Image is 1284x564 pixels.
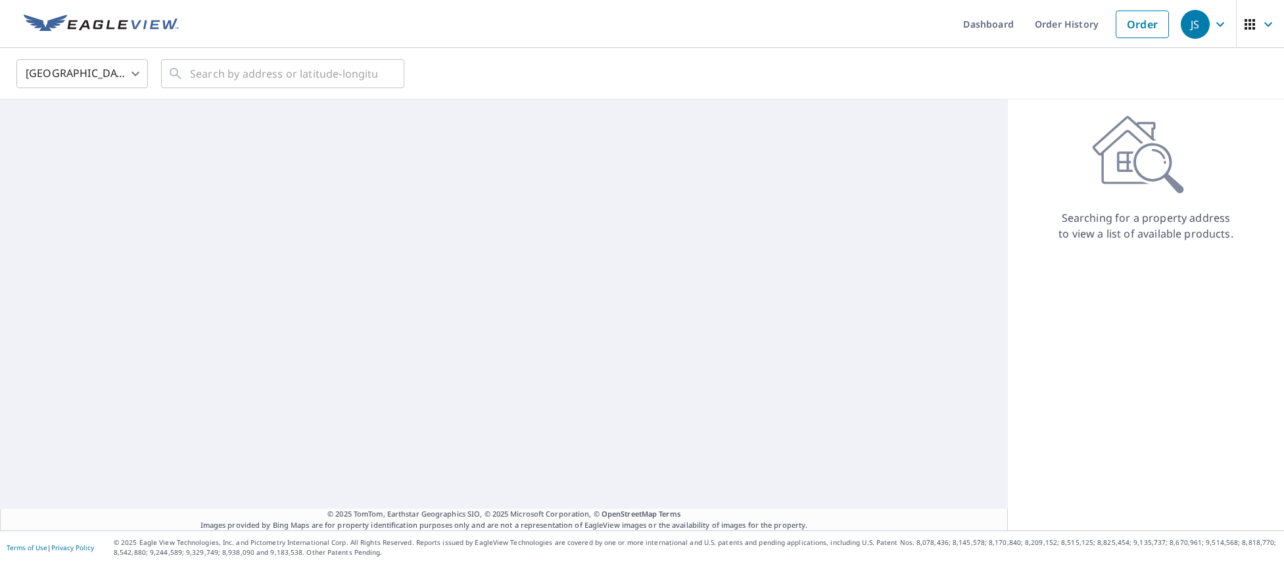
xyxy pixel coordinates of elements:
[327,509,680,520] span: © 2025 TomTom, Earthstar Geographics SIO, © 2025 Microsoft Corporation, ©
[16,55,148,92] div: [GEOGRAPHIC_DATA]
[51,543,94,552] a: Privacy Policy
[1058,210,1234,242] p: Searching for a property address to view a list of available products.
[7,543,47,552] a: Terms of Use
[659,509,680,519] a: Terms
[190,55,377,92] input: Search by address or latitude-longitude
[7,544,94,551] p: |
[602,509,657,519] a: OpenStreetMap
[114,538,1277,557] p: © 2025 Eagle View Technologies, Inc. and Pictometry International Corp. All Rights Reserved. Repo...
[1116,11,1169,38] a: Order
[1181,10,1210,39] div: JS
[24,14,179,34] img: EV Logo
